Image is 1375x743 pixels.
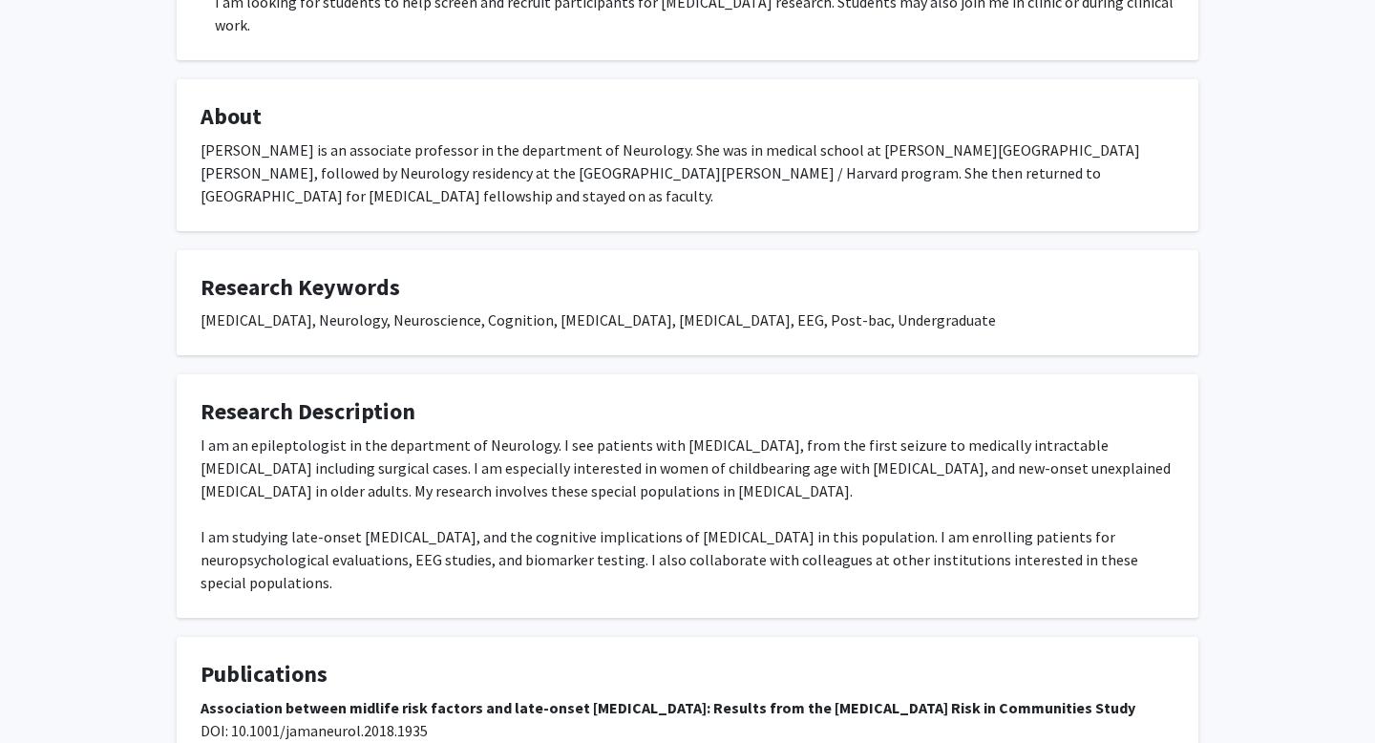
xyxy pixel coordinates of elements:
[201,398,1174,426] h4: Research Description
[201,661,1174,689] h4: Publications
[201,721,428,740] span: DOI: 10.1001/jamaneurol.2018.1935
[201,103,1174,131] h4: About
[201,274,1174,302] h4: Research Keywords
[201,434,1174,594] div: I am an epileptologist in the department of Neurology. I see patients with [MEDICAL_DATA], from t...
[201,698,1135,717] strong: Association between midlife risk factors and late-onset [MEDICAL_DATA]: Results from the [MEDICAL...
[201,138,1174,207] div: [PERSON_NAME] is an associate professor in the department of Neurology. She was in medical school...
[14,657,81,729] iframe: Chat
[201,308,1174,331] div: [MEDICAL_DATA], Neurology, Neuroscience, Cognition, [MEDICAL_DATA], [MEDICAL_DATA], EEG, Post-bac...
